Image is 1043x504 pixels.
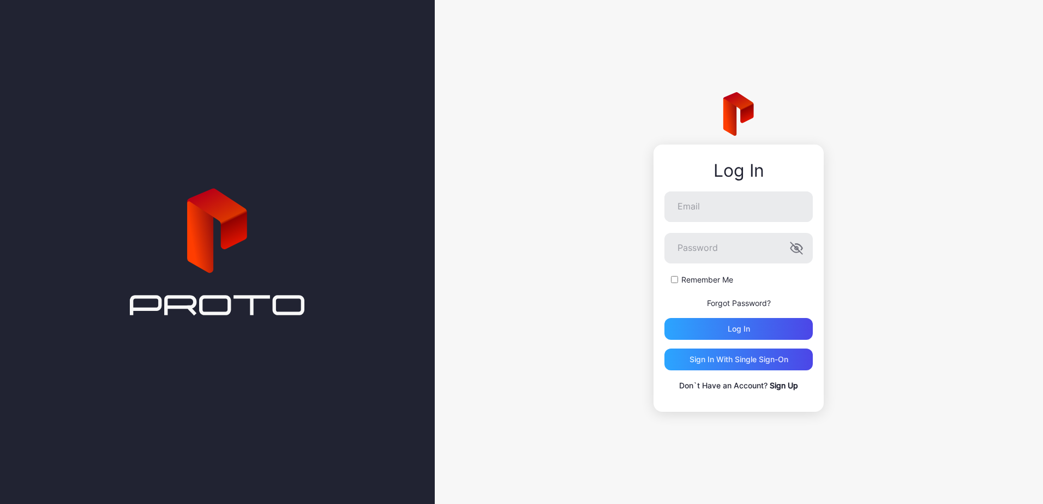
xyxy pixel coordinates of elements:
label: Remember Me [681,274,733,285]
p: Don`t Have an Account? [664,379,813,392]
button: Log in [664,318,813,340]
a: Forgot Password? [707,298,771,308]
a: Sign Up [770,381,798,390]
input: Password [664,233,813,263]
div: Sign in With Single Sign-On [690,355,788,364]
input: Email [664,191,813,222]
button: Sign in With Single Sign-On [664,349,813,370]
div: Log in [728,325,750,333]
div: Log In [664,161,813,181]
button: Password [790,242,803,255]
